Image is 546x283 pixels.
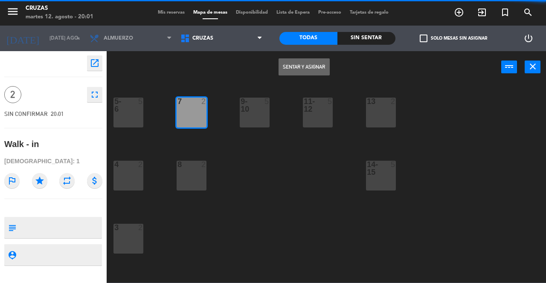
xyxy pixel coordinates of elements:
[346,10,393,15] span: Tarjetas de regalo
[90,90,100,100] i: fullscreen
[501,61,517,73] button: power_input
[189,10,232,15] span: Mapa de mesas
[104,35,133,41] span: Almuerzo
[4,137,39,151] div: Walk - in
[90,58,100,68] i: open_in_new
[328,98,333,105] div: 5
[51,110,64,117] span: 20:01
[73,33,83,43] i: arrow_drop_down
[391,98,396,105] div: 2
[201,161,206,168] div: 2
[528,61,538,72] i: close
[337,32,395,45] div: Sin sentar
[477,7,487,17] i: exit_to_app
[138,161,143,168] div: 2
[4,86,21,103] span: 2
[504,61,514,72] i: power_input
[7,223,17,232] i: subject
[138,224,143,231] div: 2
[264,98,270,105] div: 5
[177,161,178,168] div: 8
[26,13,93,21] div: martes 12. agosto - 20:01
[114,161,115,168] div: 4
[500,7,510,17] i: turned_in_not
[314,10,346,15] span: Pre-acceso
[523,7,533,17] i: search
[201,98,206,105] div: 2
[154,10,189,15] span: Mis reservas
[523,33,534,43] i: power_settings_new
[114,224,115,231] div: 3
[525,61,540,73] button: close
[32,173,47,188] i: star
[114,98,115,113] div: 5-6
[177,98,178,105] div: 7
[87,173,102,188] i: attach_money
[7,250,17,260] i: person_pin
[232,10,272,15] span: Disponibilidad
[420,35,427,42] span: check_box_outline_blank
[279,32,337,45] div: Todas
[59,173,75,188] i: repeat
[272,10,314,15] span: Lista de Espera
[138,98,143,105] div: 5
[4,110,48,117] span: SIN CONFIRMAR
[4,173,20,188] i: outlined_flag
[192,35,213,41] span: Cruzas
[241,98,241,113] div: 9-10
[26,4,93,13] div: Cruzas
[4,154,102,169] div: [DEMOGRAPHIC_DATA]: 1
[6,5,19,18] i: menu
[391,161,396,168] div: 5
[454,7,464,17] i: add_circle_outline
[87,55,102,71] button: open_in_new
[6,5,19,21] button: menu
[87,87,102,102] button: fullscreen
[279,58,330,75] button: Sentar y Asignar
[420,35,487,42] label: Solo mesas sin asignar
